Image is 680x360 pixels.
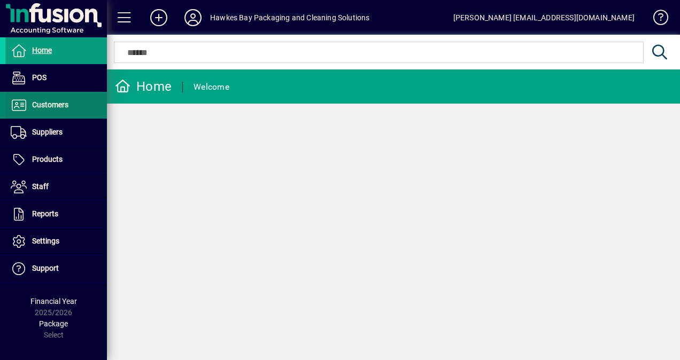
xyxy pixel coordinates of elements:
[142,8,176,27] button: Add
[32,209,58,218] span: Reports
[5,228,107,255] a: Settings
[32,100,68,109] span: Customers
[5,119,107,146] a: Suppliers
[32,46,52,54] span: Home
[5,65,107,91] a: POS
[32,182,49,191] span: Staff
[32,73,47,82] span: POS
[39,319,68,328] span: Package
[176,8,210,27] button: Profile
[115,78,172,95] div: Home
[32,155,63,163] span: Products
[32,264,59,272] span: Support
[5,255,107,282] a: Support
[32,237,59,245] span: Settings
[5,174,107,200] a: Staff
[645,2,667,37] a: Knowledge Base
[210,9,370,26] div: Hawkes Bay Packaging and Cleaning Solutions
[32,128,63,136] span: Suppliers
[5,92,107,119] a: Customers
[194,79,229,96] div: Welcome
[5,201,107,228] a: Reports
[453,9,635,26] div: [PERSON_NAME] [EMAIL_ADDRESS][DOMAIN_NAME]
[5,146,107,173] a: Products
[30,297,77,306] span: Financial Year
